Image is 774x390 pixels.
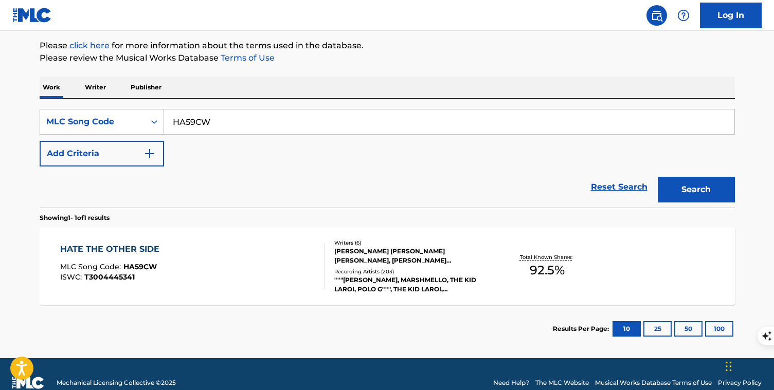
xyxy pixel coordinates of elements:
[553,324,611,333] p: Results Per Page:
[40,213,110,222] p: Showing 1 - 1 of 1 results
[57,378,176,387] span: Mechanical Licensing Collective © 2025
[334,268,490,275] div: Recording Artists ( 203 )
[677,9,690,22] img: help
[643,321,672,337] button: 25
[726,351,732,382] div: Drag
[334,275,490,294] div: """[PERSON_NAME], MARSHMELLO, THE KID LAROI, POLO G""", THE KID LAROI, MARSHMELLO, JUICE WRLD, TH...
[123,262,157,271] span: HA59CW
[60,243,165,255] div: HATE THE OTHER SIDE
[46,116,139,128] div: MLC Song Code
[40,40,735,52] p: Please for more information about the terms used in the database.
[673,5,694,26] div: Help
[705,321,733,337] button: 100
[334,239,490,247] div: Writers ( 6 )
[674,321,703,337] button: 50
[40,52,735,64] p: Please review the Musical Works Database
[334,247,490,265] div: [PERSON_NAME] [PERSON_NAME] [PERSON_NAME], [PERSON_NAME] [PERSON_NAME], [PERSON_NAME], [PERSON_NA...
[646,5,667,26] a: Public Search
[586,176,653,198] a: Reset Search
[700,3,762,28] a: Log In
[219,53,275,63] a: Terms of Use
[12,8,52,23] img: MLC Logo
[84,272,135,282] span: T3004445341
[40,228,735,305] a: HATE THE OTHER SIDEMLC Song Code:HA59CWISWC:T3004445341Writers (6)[PERSON_NAME] [PERSON_NAME] [PE...
[143,147,156,160] img: 9d2ae6d4665cec9f34b9.svg
[60,262,123,271] span: MLC Song Code :
[12,377,44,389] img: logo
[40,77,63,98] p: Work
[128,77,165,98] p: Publisher
[651,9,663,22] img: search
[60,272,84,282] span: ISWC :
[613,321,641,337] button: 10
[595,378,712,387] a: Musical Works Database Terms of Use
[40,109,735,208] form: Search Form
[535,378,589,387] a: The MLC Website
[82,77,109,98] p: Writer
[530,261,565,280] span: 92.5 %
[493,378,529,387] a: Need Help?
[520,253,575,261] p: Total Known Shares:
[718,378,762,387] a: Privacy Policy
[40,141,164,166] button: Add Criteria
[723,341,774,390] iframe: Chat Widget
[658,177,735,202] button: Search
[69,41,110,50] a: click here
